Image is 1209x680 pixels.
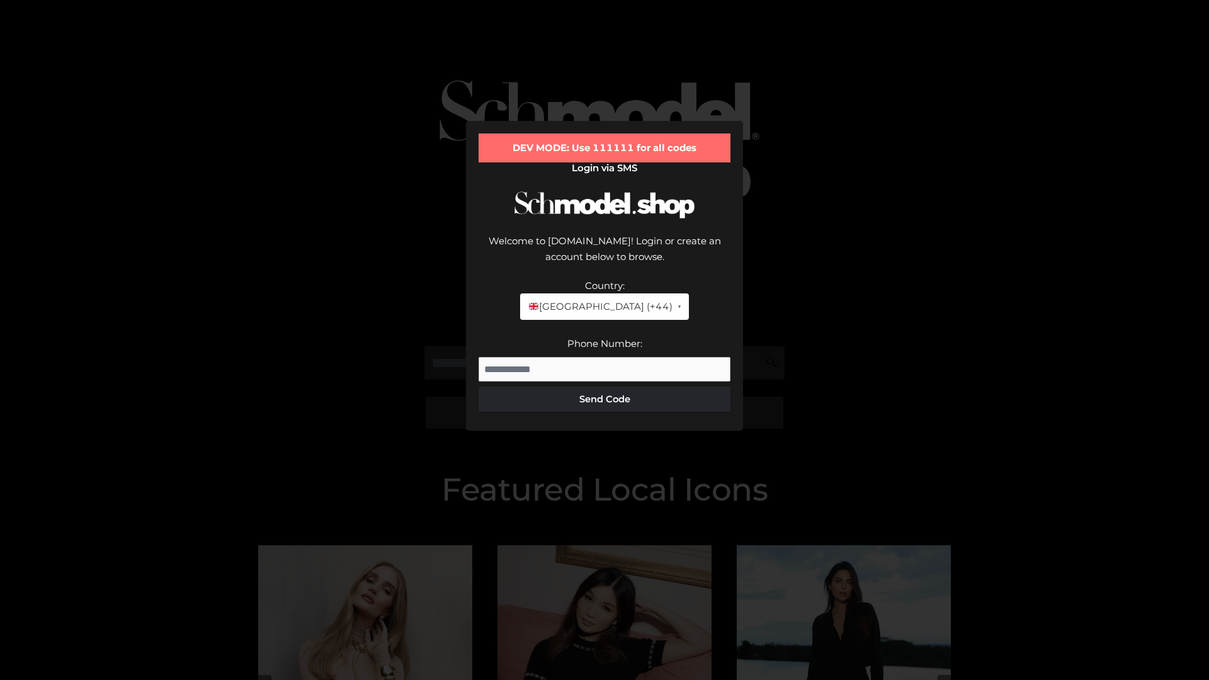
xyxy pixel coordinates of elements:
img: Schmodel Logo [510,180,699,230]
h2: Login via SMS [479,162,730,174]
img: 🇬🇧 [529,302,538,311]
div: DEV MODE: Use 111111 for all codes [479,133,730,162]
div: Welcome to [DOMAIN_NAME]! Login or create an account below to browse. [479,233,730,278]
button: Send Code [479,387,730,412]
label: Country: [585,280,625,292]
span: [GEOGRAPHIC_DATA] (+44) [528,298,672,315]
label: Phone Number: [567,337,642,349]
